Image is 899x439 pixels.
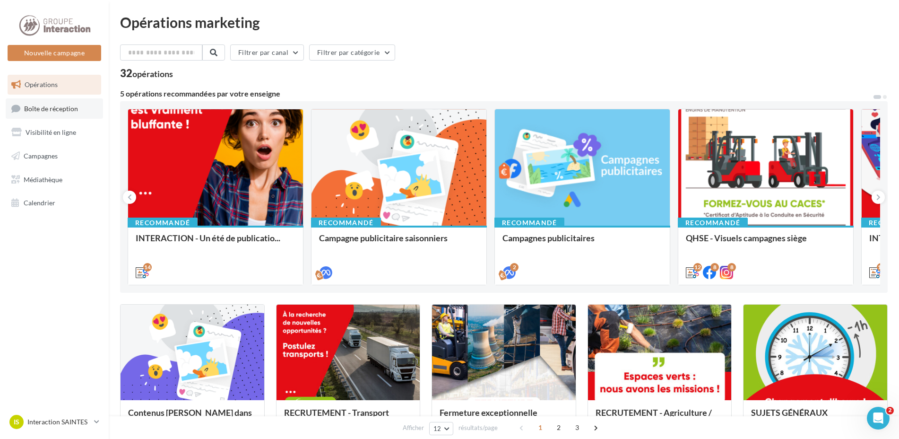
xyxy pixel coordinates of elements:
p: Interaction SAINTES [27,417,90,427]
span: RECRUTEMENT - Transport [284,407,389,418]
div: Recommandé [311,218,381,228]
div: 5 opérations recommandées par votre enseigne [120,90,873,97]
div: Recommandé [494,218,564,228]
button: 12 [429,422,453,435]
span: Afficher [403,423,424,432]
div: Recommandé [128,218,198,228]
span: Opérations [25,80,58,88]
span: Campagnes [24,152,58,160]
a: Opérations [6,75,103,95]
span: résultats/page [458,423,498,432]
span: Campagne publicitaire saisonniers [319,233,448,243]
span: Médiathèque [24,175,62,183]
div: 12 [877,263,885,272]
a: Boîte de réception [6,98,103,119]
span: 2 [886,407,894,414]
span: Visibilité en ligne [26,128,76,136]
div: Recommandé [678,218,748,228]
iframe: Intercom live chat [867,407,890,430]
span: Campagnes publicitaires [502,233,595,243]
button: Filtrer par catégorie [309,44,395,61]
div: 32 [120,68,173,79]
span: 2 [551,420,566,435]
span: QHSE - Visuels campagnes siège [686,233,807,243]
span: 3 [570,420,585,435]
span: 1 [533,420,548,435]
div: 12 [693,263,702,272]
span: 12 [433,425,441,432]
span: INTERACTION - Un été de publicatio... [136,233,280,243]
span: Boîte de réception [24,104,78,112]
div: 8 [727,263,736,272]
a: Visibilité en ligne [6,123,103,142]
div: 2 [510,263,519,272]
button: Nouvelle campagne [8,45,101,61]
button: Filtrer par canal [230,44,304,61]
span: Fermeture exceptionnelle [440,407,537,418]
a: Médiathèque [6,170,103,190]
div: Opérations marketing [120,15,888,29]
a: Campagnes [6,146,103,166]
div: opérations [132,70,173,78]
span: IS [14,417,19,427]
a: IS Interaction SAINTES [8,413,101,431]
span: SUJETS GÉNÉRAUX [751,407,828,418]
a: Calendrier [6,193,103,213]
div: 14 [143,263,152,272]
span: Calendrier [24,199,55,207]
div: 8 [710,263,719,272]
